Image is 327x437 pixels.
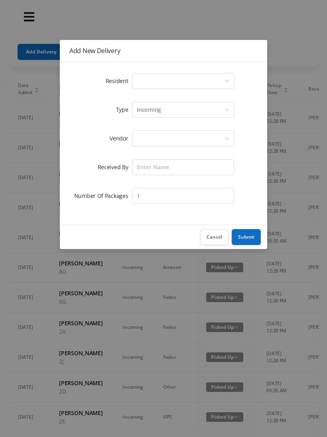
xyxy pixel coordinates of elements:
label: Received By [98,163,132,171]
i: icon: down [225,79,229,84]
label: Number Of Packages [74,192,132,200]
label: Resident [106,77,132,85]
input: Enter Name [132,159,234,175]
div: Add New Delivery [69,46,258,55]
i: icon: down [225,136,229,142]
label: Type [116,106,132,113]
button: Cancel [200,229,229,245]
i: icon: down [225,107,229,113]
form: Add New Delivery [69,71,258,206]
button: Submit [232,229,261,245]
label: Vendor [110,134,132,142]
div: Incoming [137,102,161,117]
